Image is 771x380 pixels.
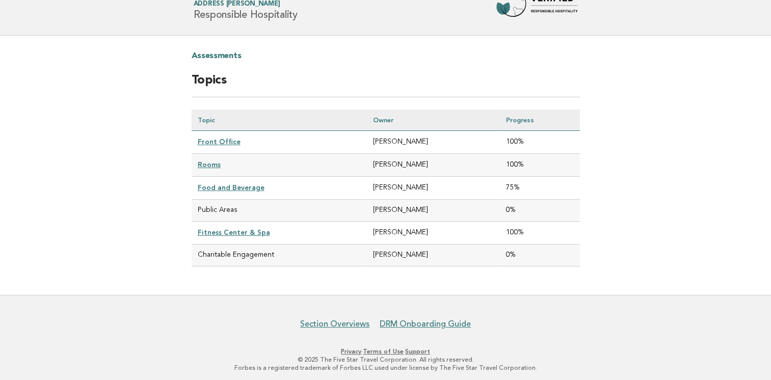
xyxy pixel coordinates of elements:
[192,110,367,131] th: Topic
[194,1,280,8] span: Address [PERSON_NAME]
[367,222,500,245] td: [PERSON_NAME]
[367,110,500,131] th: Owner
[363,348,404,355] a: Terms of Use
[192,200,367,222] td: Public Areas
[367,131,500,154] td: [PERSON_NAME]
[198,228,270,236] a: Fitness Center & Spa
[74,347,698,356] p: · ·
[198,138,241,146] a: Front Office
[500,200,579,222] td: 0%
[367,245,500,266] td: [PERSON_NAME]
[500,131,579,154] td: 100%
[192,72,580,97] h2: Topics
[367,177,500,200] td: [PERSON_NAME]
[192,245,367,266] td: Charitable Engagement
[198,160,221,169] a: Rooms
[74,356,698,364] p: © 2025 The Five Star Travel Corporation. All rights reserved.
[500,245,579,266] td: 0%
[500,222,579,245] td: 100%
[341,348,361,355] a: Privacy
[367,200,500,222] td: [PERSON_NAME]
[367,154,500,177] td: [PERSON_NAME]
[500,154,579,177] td: 100%
[74,364,698,372] p: Forbes is a registered trademark of Forbes LLC used under license by The Five Star Travel Corpora...
[405,348,430,355] a: Support
[198,183,264,192] a: Food and Beverage
[380,319,471,329] a: DRM Onboarding Guide
[500,177,579,200] td: 75%
[192,48,242,64] a: Assessments
[500,110,579,131] th: Progress
[300,319,369,329] a: Section Overviews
